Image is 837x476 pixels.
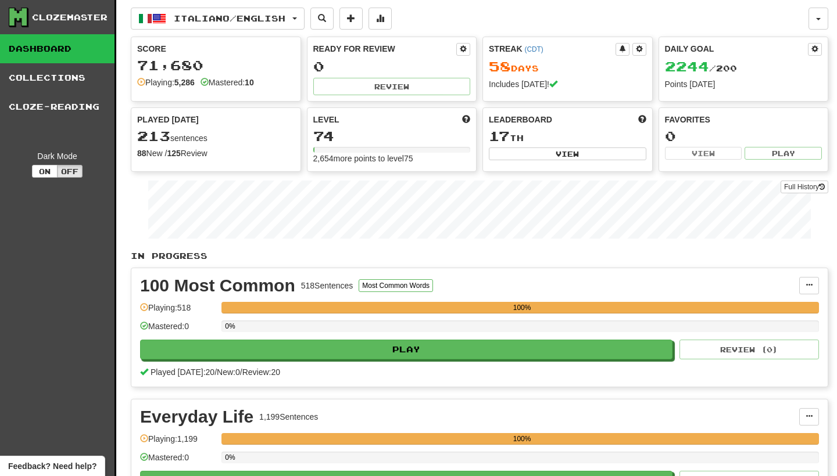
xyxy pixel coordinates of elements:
span: Italiano / English [174,13,285,23]
div: Playing: 518 [140,302,216,321]
button: View [665,147,742,160]
span: Played [DATE] [137,114,199,125]
strong: 125 [167,149,180,158]
span: 58 [489,58,511,74]
div: Day s [489,59,646,74]
button: Review [313,78,471,95]
div: 100% [225,302,819,313]
div: Streak [489,43,616,55]
a: (CDT) [524,45,543,53]
div: Everyday Life [140,408,253,425]
button: Most Common Words [359,279,433,292]
span: Score more points to level up [462,114,470,125]
button: Off [57,165,83,178]
div: 71,680 [137,58,295,73]
button: Review (0) [679,340,819,359]
div: Includes [DATE]! [489,78,646,90]
strong: 88 [137,149,146,158]
div: 100 Most Common [140,277,295,294]
div: Playing: [137,77,195,88]
div: Favorites [665,114,822,125]
button: More stats [369,8,392,30]
div: Ready for Review [313,43,457,55]
div: Clozemaster [32,12,108,23]
span: Open feedback widget [8,460,96,472]
button: On [32,165,58,178]
div: Daily Goal [665,43,809,56]
div: 100% [225,433,819,445]
button: Play [140,340,673,359]
div: 518 Sentences [301,280,353,291]
span: 17 [489,128,510,144]
div: th [489,129,646,144]
div: 2,654 more points to level 75 [313,153,471,164]
div: Points [DATE] [665,78,822,90]
span: / [240,367,242,377]
div: Dark Mode [9,150,106,162]
div: sentences [137,129,295,144]
div: New / Review [137,147,295,159]
span: This week in points, UTC [638,114,646,125]
span: Review: 20 [242,367,280,377]
span: 2244 [665,58,709,74]
div: Mastered: 0 [140,452,216,471]
span: Played [DATE]: 20 [151,367,214,377]
div: 0 [313,59,471,74]
div: 0 [665,129,822,143]
button: Search sentences [310,8,334,30]
button: Italiano/English [131,8,305,30]
button: View [489,147,646,160]
div: Mastered: [201,77,254,88]
div: Playing: 1,199 [140,433,216,452]
button: Play [745,147,822,160]
div: Mastered: 0 [140,320,216,340]
p: In Progress [131,250,828,262]
span: / 200 [665,63,737,73]
button: Add sentence to collection [339,8,363,30]
span: Leaderboard [489,114,552,125]
span: 213 [137,128,170,144]
span: New: 0 [217,367,240,377]
div: Score [137,43,295,55]
span: Level [313,114,339,125]
div: 74 [313,129,471,143]
a: Full History [781,181,828,193]
strong: 5,286 [174,78,195,87]
div: 1,199 Sentences [259,411,318,423]
strong: 10 [245,78,254,87]
span: / [214,367,217,377]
